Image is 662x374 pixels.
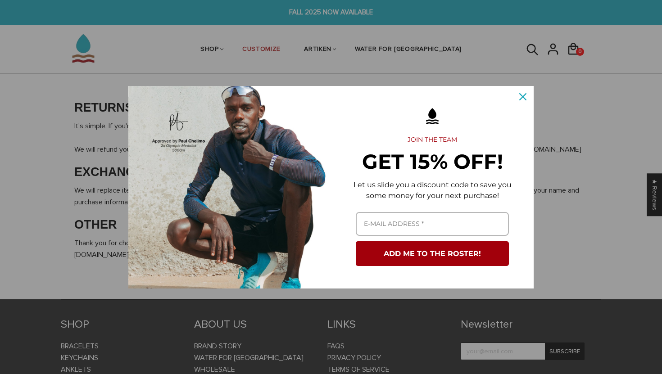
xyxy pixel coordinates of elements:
[345,180,519,201] p: Let us slide you a discount code to save you some money for your next purchase!
[345,136,519,144] h2: JOIN THE TEAM
[356,212,509,236] input: Email field
[512,86,534,108] button: Close
[356,241,509,266] button: ADD ME TO THE ROSTER!
[362,149,503,174] strong: GET 15% OFF!
[519,93,526,100] svg: close icon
